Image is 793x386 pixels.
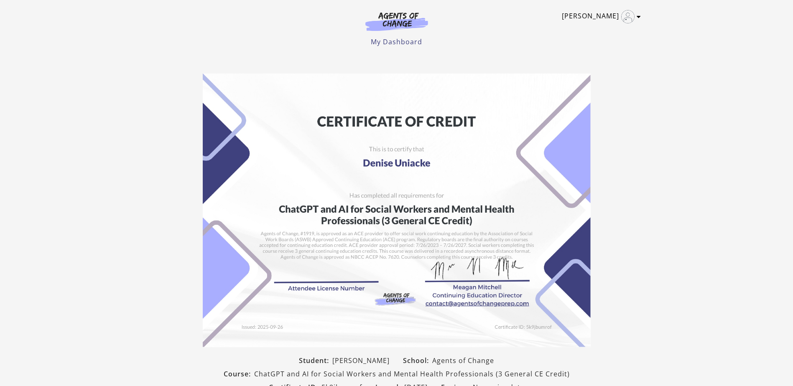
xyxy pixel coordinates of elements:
span: Course: [224,369,254,379]
img: Agents of Change Logo [357,12,437,31]
span: Agents of Change [432,356,494,366]
img: Certificate [203,74,591,347]
a: My Dashboard [371,37,422,46]
a: Toggle menu [562,10,637,23]
span: School: [403,356,432,366]
span: Student: [299,356,332,366]
span: [PERSON_NAME] [332,356,390,366]
span: ChatGPT and AI for Social Workers and Mental Health Professionals (3 General CE Credit) [254,369,570,379]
